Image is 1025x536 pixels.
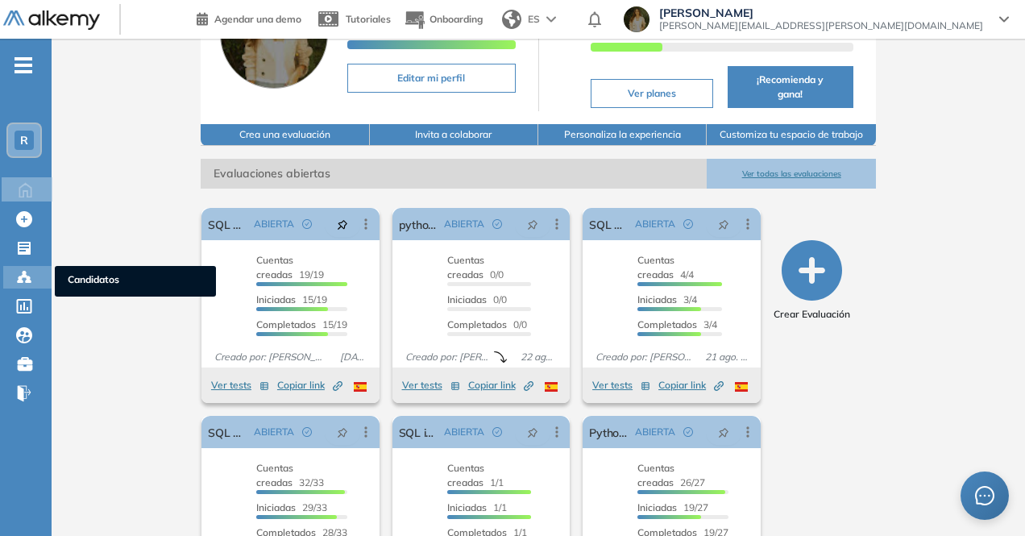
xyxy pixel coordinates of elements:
[325,211,360,237] button: pushpin
[337,218,348,231] span: pushpin
[399,208,438,240] a: python support
[637,501,677,513] span: Iniciadas
[15,64,32,67] i: -
[254,217,294,231] span: ABIERTA
[325,419,360,445] button: pushpin
[447,318,527,330] span: 0/0
[3,10,100,31] img: Logo
[20,134,28,147] span: R
[707,124,875,146] button: Customiza tu espacio de trabajo
[637,293,697,305] span: 3/4
[774,240,850,322] button: Crear Evaluación
[208,208,247,240] a: SQL Operations Analyst
[637,293,677,305] span: Iniciadas
[201,159,707,189] span: Evaluaciones abiertas
[256,462,324,488] span: 32/33
[256,318,347,330] span: 15/19
[404,2,483,37] button: Onboarding
[430,13,483,25] span: Onboarding
[256,293,296,305] span: Iniciadas
[256,318,316,330] span: Completados
[211,376,269,395] button: Ver tests
[492,219,502,229] span: check-circle
[637,254,694,280] span: 4/4
[337,426,348,438] span: pushpin
[637,462,674,488] span: Cuentas creadas
[208,416,247,448] a: SQL Growth E&A
[527,426,538,438] span: pushpin
[528,12,540,27] span: ES
[277,378,342,393] span: Copiar link
[635,217,675,231] span: ABIERTA
[545,382,558,392] img: ESP
[589,416,629,448] a: Python - Growth
[256,501,296,513] span: Iniciadas
[447,254,484,280] span: Cuentas creadas
[302,219,312,229] span: check-circle
[447,318,507,330] span: Completados
[515,211,550,237] button: pushpin
[538,124,707,146] button: Personaliza la experiencia
[402,376,460,395] button: Ver tests
[256,462,293,488] span: Cuentas creadas
[256,254,293,280] span: Cuentas creadas
[637,501,708,513] span: 19/27
[214,13,301,25] span: Agendar una demo
[683,427,693,437] span: check-circle
[658,376,724,395] button: Copiar link
[447,254,504,280] span: 0/0
[197,8,301,27] a: Agendar una demo
[637,318,717,330] span: 3/4
[637,254,674,280] span: Cuentas creadas
[256,293,327,305] span: 15/19
[589,350,699,364] span: Creado por: [PERSON_NAME]
[68,272,203,290] span: Candidatos
[699,350,754,364] span: 21 ago. 2025
[728,66,853,108] button: ¡Recomienda y gana!
[208,350,333,364] span: Creado por: [PERSON_NAME]
[527,218,538,231] span: pushpin
[659,19,983,32] span: [PERSON_NAME][EMAIL_ADDRESS][PERSON_NAME][DOMAIN_NAME]
[447,501,507,513] span: 1/1
[706,211,741,237] button: pushpin
[637,462,705,488] span: 26/27
[302,427,312,437] span: check-circle
[447,293,507,305] span: 0/0
[399,350,495,364] span: Creado por: [PERSON_NAME]
[447,462,484,488] span: Cuentas creadas
[718,426,729,438] span: pushpin
[637,318,697,330] span: Completados
[447,501,487,513] span: Iniciadas
[683,219,693,229] span: check-circle
[514,350,563,364] span: 22 ago. 2025
[444,425,484,439] span: ABIERTA
[346,13,391,25] span: Tutoriales
[444,217,484,231] span: ABIERTA
[591,79,713,108] button: Ver planes
[589,208,629,240] a: SQL Turbo
[774,307,850,322] span: Crear Evaluación
[735,349,1025,536] iframe: Chat Widget
[502,10,521,29] img: world
[492,427,502,437] span: check-circle
[347,64,515,93] button: Editar mi perfil
[256,254,324,280] span: 19/19
[277,376,342,395] button: Copiar link
[447,293,487,305] span: Iniciadas
[468,378,533,393] span: Copiar link
[447,462,504,488] span: 1/1
[201,124,369,146] button: Crea una evaluación
[370,124,538,146] button: Invita a colaborar
[718,218,729,231] span: pushpin
[735,349,1025,536] div: Widget de chat
[468,376,533,395] button: Copiar link
[635,425,675,439] span: ABIERTA
[546,16,556,23] img: arrow
[658,378,724,393] span: Copiar link
[354,382,367,392] img: ESP
[707,159,875,189] button: Ver todas las evaluaciones
[592,376,650,395] button: Ver tests
[706,419,741,445] button: pushpin
[399,416,438,448] a: SQL integrador
[254,425,294,439] span: ABIERTA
